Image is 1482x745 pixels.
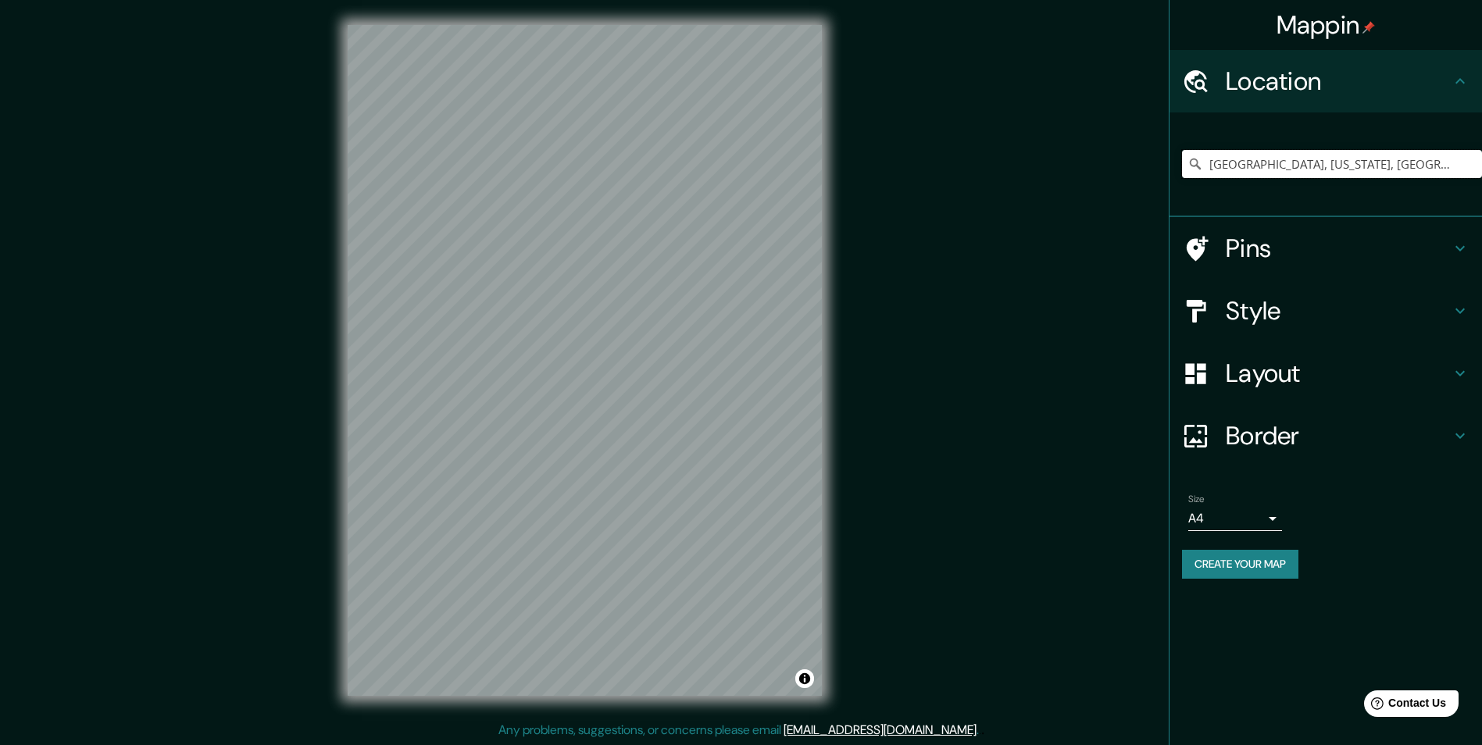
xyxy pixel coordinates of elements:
[1226,66,1451,97] h4: Location
[1188,493,1205,506] label: Size
[1170,50,1482,112] div: Location
[1170,217,1482,280] div: Pins
[1188,506,1282,531] div: A4
[1182,150,1482,178] input: Pick your city or area
[1362,21,1375,34] img: pin-icon.png
[981,721,984,740] div: .
[348,25,822,696] canvas: Map
[1170,342,1482,405] div: Layout
[498,721,979,740] p: Any problems, suggestions, or concerns please email .
[1226,358,1451,389] h4: Layout
[1170,405,1482,467] div: Border
[1343,684,1465,728] iframe: Help widget launcher
[1226,420,1451,451] h4: Border
[1170,280,1482,342] div: Style
[795,669,814,688] button: Toggle attribution
[1277,9,1376,41] h4: Mappin
[1226,233,1451,264] h4: Pins
[1182,550,1298,579] button: Create your map
[784,722,977,738] a: [EMAIL_ADDRESS][DOMAIN_NAME]
[1226,295,1451,326] h4: Style
[979,721,981,740] div: .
